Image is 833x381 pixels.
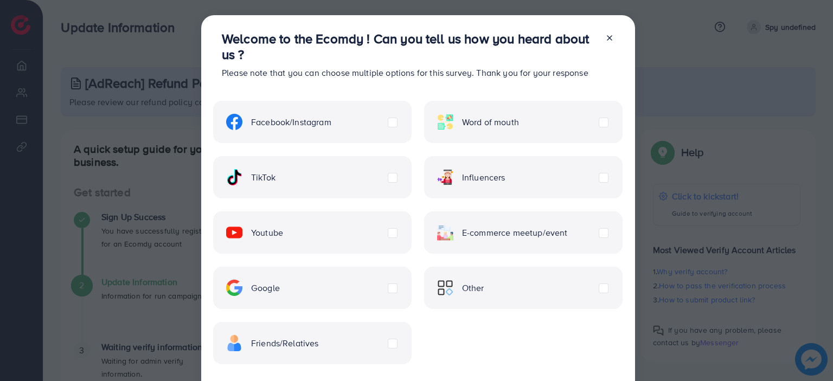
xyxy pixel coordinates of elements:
img: ic-influencers.a620ad43.svg [437,169,453,185]
img: ic-facebook.134605ef.svg [226,114,242,130]
p: Please note that you can choose multiple options for this survey. Thank you for your response [222,66,597,79]
span: Facebook/Instagram [251,116,331,128]
span: Friends/Relatives [251,337,319,350]
span: Influencers [462,171,505,184]
img: ic-tiktok.4b20a09a.svg [226,169,242,185]
img: ic-word-of-mouth.a439123d.svg [437,114,453,130]
span: Youtube [251,227,283,239]
span: Other [462,282,484,294]
h3: Welcome to the Ecomdy ! Can you tell us how you heard about us ? [222,31,597,62]
img: ic-google.5bdd9b68.svg [226,280,242,296]
img: ic-other.99c3e012.svg [437,280,453,296]
span: E-commerce meetup/event [462,227,568,239]
span: Google [251,282,280,294]
span: Word of mouth [462,116,519,128]
img: ic-freind.8e9a9d08.svg [226,335,242,351]
span: TikTok [251,171,275,184]
img: ic-youtube.715a0ca2.svg [226,224,242,241]
img: ic-ecommerce.d1fa3848.svg [437,224,453,241]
